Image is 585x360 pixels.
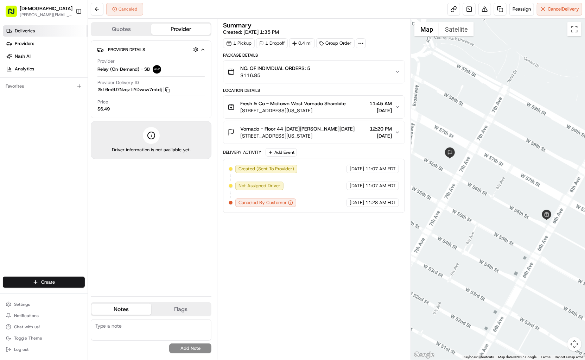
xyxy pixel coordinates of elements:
button: Show street map [414,22,439,36]
button: Map camera controls [567,337,581,351]
span: [STREET_ADDRESS][US_STATE] [240,132,355,139]
span: [DEMOGRAPHIC_DATA] [20,5,72,12]
button: [PERSON_NAME][EMAIL_ADDRESS][DOMAIN_NAME] [20,12,72,18]
span: [DATE] 1:35 PM [243,29,279,35]
span: Cancel Delivery [548,6,579,12]
button: Chat with us! [3,322,85,332]
div: We're available if you need us! [24,74,89,80]
div: 💻 [59,102,65,108]
span: [STREET_ADDRESS][US_STATE] [240,107,346,114]
span: [DATE] [370,132,392,139]
span: Deliveries [15,28,35,34]
span: Not Assigned Driver [239,183,280,189]
div: 📗 [7,102,13,108]
span: Provider [97,58,115,64]
button: [DEMOGRAPHIC_DATA][PERSON_NAME][EMAIL_ADDRESS][DOMAIN_NAME] [3,3,73,20]
span: Canceled By Customer [239,200,287,206]
span: Pylon [70,119,85,124]
div: 0.4 mi [289,38,315,48]
span: Map data ©2025 Google [498,355,536,359]
span: [DATE] [350,200,364,206]
a: Nash AI [3,51,88,62]
a: Terms (opens in new tab) [541,355,551,359]
span: Created (Sent To Provider) [239,166,294,172]
div: Group Order [316,38,355,48]
p: Welcome 👋 [7,28,128,39]
button: Reassign [509,3,534,15]
button: Show satellite imagery [439,22,474,36]
a: Deliveries [3,25,88,37]
span: Log out [14,347,28,352]
div: Favorites [3,81,85,92]
button: Vornado - Floor 44 [DATE][PERSON_NAME][DATE][STREET_ADDRESS][US_STATE]12:20 PM[DATE] [223,121,405,144]
a: Report a map error [555,355,583,359]
button: Quotes [91,24,151,35]
button: Start new chat [120,69,128,77]
a: Providers [3,38,88,49]
div: Delivery Activity [223,150,261,155]
button: Add Event [266,148,297,157]
span: Analytics [15,66,34,72]
span: Relay (On-Demand) - SB [97,66,150,72]
span: Nash AI [15,53,31,59]
button: Create [3,277,85,288]
img: Nash [7,7,21,21]
a: Analytics [3,63,88,75]
span: [DATE] [369,107,392,114]
span: Provider Details [108,47,145,52]
span: 11:07 AM EDT [365,166,396,172]
button: Log out [3,345,85,354]
span: Notifications [14,313,39,318]
span: 11:28 AM EDT [365,200,396,206]
span: $116.85 [240,72,310,79]
a: Powered byPylon [50,119,85,124]
button: Notifications [3,311,85,321]
span: Provider Delivery ID [97,80,139,86]
button: NO. OF INDIVIDUAL ORDERS: 5$116.85 [223,61,405,83]
span: Knowledge Base [14,102,54,109]
span: Created: [223,29,279,36]
span: [DATE] [350,166,364,172]
input: Clear [18,45,116,52]
img: Google [413,350,436,360]
button: 2kL6m9J7NzqzTiYDwnw7mtdj [97,87,170,93]
button: Provider [151,24,211,35]
div: Package Details [223,52,405,58]
button: Toggle fullscreen view [567,22,581,36]
span: $6.49 [97,106,110,112]
img: relay_logo_black.png [153,65,161,74]
button: CancelDelivery [537,3,582,15]
span: 11:45 AM [369,100,392,107]
a: 💻API Documentation [57,99,116,112]
button: Flags [151,304,211,315]
h3: Summary [223,22,252,29]
span: [DATE] [350,183,364,189]
div: Start new chat [24,67,115,74]
div: 1 Pickup [223,38,255,48]
div: Location Details [223,88,405,93]
span: 12:20 PM [370,125,392,132]
button: Keyboard shortcuts [464,355,494,360]
span: API Documentation [66,102,113,109]
span: Driver information is not available yet. [112,147,191,153]
span: Providers [15,40,34,47]
button: Provider Details [97,44,205,55]
img: 1736555255976-a54dd68f-1ca7-489b-9aae-adbdc363a1c4 [7,67,20,80]
span: Chat with us! [14,324,40,330]
span: Create [41,279,55,285]
span: Vornado - Floor 44 [DATE][PERSON_NAME][DATE] [240,125,355,132]
button: Toggle Theme [3,333,85,343]
span: Price [97,99,108,105]
div: 1 Dropoff [256,38,288,48]
button: Notes [91,304,151,315]
span: NO. OF INDIVIDUAL ORDERS: 5 [240,65,310,72]
span: 11:07 AM EDT [365,183,396,189]
span: Reassign [513,6,531,12]
button: Fresh & Co - Midtown West Vornado Sharebite[STREET_ADDRESS][US_STATE]11:45 AM[DATE] [223,96,405,118]
span: Fresh & Co - Midtown West Vornado Sharebite [240,100,346,107]
button: Settings [3,299,85,309]
button: Canceled [106,3,143,15]
a: 📗Knowledge Base [4,99,57,112]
